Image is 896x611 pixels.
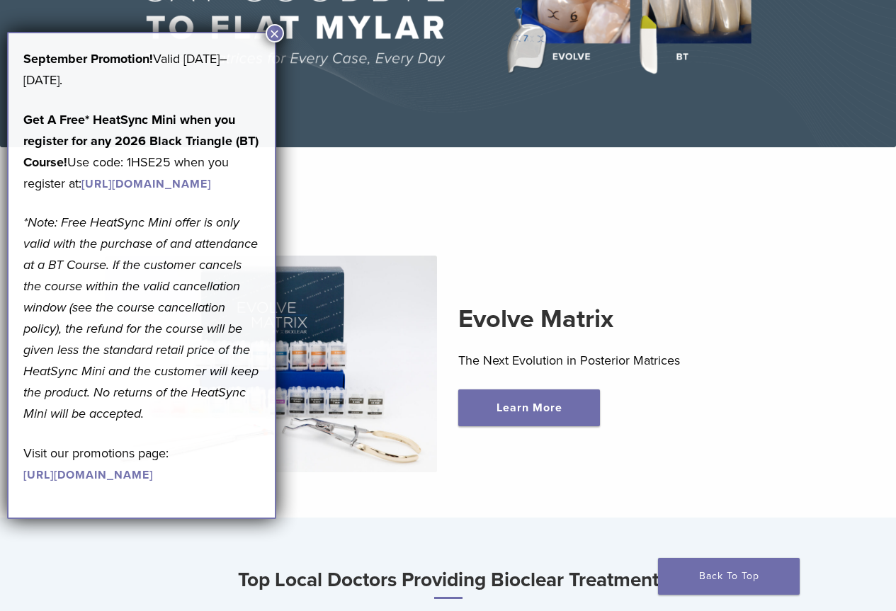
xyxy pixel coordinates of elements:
[23,442,260,485] p: Visit our promotions page:
[23,468,153,482] a: [URL][DOMAIN_NAME]
[458,350,791,371] p: The Next Evolution in Posterior Matrices
[458,302,791,336] h2: Evolve Matrix
[458,389,600,426] a: Learn More
[266,24,284,42] button: Close
[23,112,259,170] strong: Get A Free* HeatSync Mini when you register for any 2026 Black Triangle (BT) Course!
[23,109,260,194] p: Use code: 1HSE25 when you register at:
[658,558,800,595] a: Back To Top
[81,177,211,191] a: [URL][DOMAIN_NAME]
[23,51,153,67] b: September Promotion!
[23,48,260,91] p: Valid [DATE]–[DATE].
[23,215,259,421] em: *Note: Free HeatSync Mini offer is only valid with the purchase of and attendance at a BT Course....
